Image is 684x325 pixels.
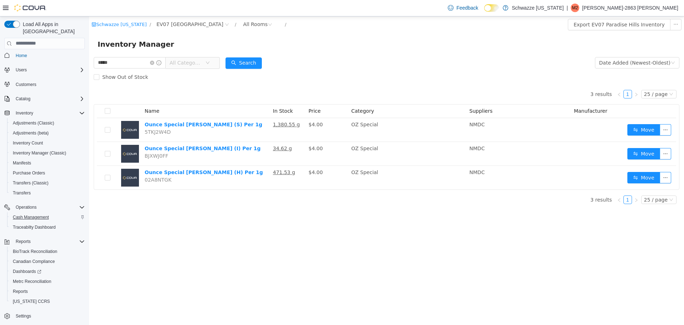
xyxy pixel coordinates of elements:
[10,119,57,127] a: Adjustments (Classic)
[571,132,582,143] button: icon: ellipsis
[13,109,85,117] span: Inventory
[1,79,88,90] button: Customers
[10,149,85,157] span: Inventory Manager (Classic)
[10,287,31,296] a: Reports
[20,21,85,35] span: Load All Apps in [GEOGRAPHIC_DATA]
[61,5,62,11] span: /
[10,139,46,147] a: Inventory Count
[67,44,72,49] i: icon: info-circle
[259,102,378,126] td: OZ Special
[13,269,41,274] span: Dashboards
[10,297,53,306] a: [US_STATE] CCRS
[184,105,211,111] u: 1,380.55 g
[7,168,88,178] button: Purchase Orders
[538,132,571,143] button: icon: swapMove
[7,212,88,222] button: Cash Management
[2,6,7,10] i: icon: shop
[1,237,88,247] button: Reports
[16,239,31,244] span: Reports
[10,189,33,197] a: Transfers
[13,312,34,320] a: Settings
[16,53,27,59] span: Home
[528,76,532,80] i: icon: left
[572,4,578,12] span: M2
[538,156,571,167] button: icon: swapMove
[7,286,88,296] button: Reports
[10,159,85,167] span: Manifests
[10,169,85,177] span: Purchase Orders
[13,170,45,176] span: Purchase Orders
[13,150,66,156] span: Inventory Manager (Classic)
[10,267,85,276] span: Dashboards
[10,223,85,232] span: Traceabilty Dashboard
[10,129,52,137] a: Adjustments (beta)
[10,139,85,147] span: Inventory Count
[32,105,50,122] img: Ounce Special Shelf Deli (S) Per 1g placeholder
[526,179,534,188] li: Previous Page
[56,92,70,97] span: Name
[582,44,586,49] i: icon: down
[555,179,579,187] div: 25 / page
[10,277,85,286] span: Metrc Reconciliation
[10,257,58,266] a: Canadian Compliance
[479,2,581,14] button: Export EV07 Paradise Hills Inventory
[7,158,88,168] button: Manifests
[10,277,54,286] a: Metrc Reconciliation
[10,149,69,157] a: Inventory Manager (Classic)
[219,92,232,97] span: Price
[32,128,50,146] img: Ounce Special Shelf Deli (I) Per 1g placeholder
[1,202,88,212] button: Operations
[501,179,523,188] li: 3 results
[116,44,121,49] i: icon: down
[196,5,197,11] span: /
[380,129,396,135] span: NMDC
[10,213,52,222] a: Cash Management
[146,5,147,11] span: /
[9,22,89,34] span: Inventory Manager
[13,109,36,117] button: Inventory
[13,203,85,212] span: Operations
[538,108,571,119] button: icon: swapMove
[510,41,581,52] div: Date Added (Newest-Oldest)
[445,1,481,15] a: Feedback
[56,105,173,111] a: Ounce Special [PERSON_NAME] (S) Per 1g
[136,41,173,52] button: icon: searchSearch
[10,179,85,187] span: Transfers (Classic)
[13,279,51,284] span: Metrc Reconciliation
[13,224,56,230] span: Traceabilty Dashboard
[380,153,396,159] span: NMDC
[259,126,378,149] td: OZ Special
[184,153,206,159] u: 471.53 g
[13,249,57,254] span: BioTrack Reconciliation
[219,105,234,111] span: $4.00
[571,108,582,119] button: icon: ellipsis
[56,137,79,142] span: BJXWJ0FF
[534,73,543,82] li: 1
[7,296,88,306] button: [US_STATE] CCRS
[13,237,33,246] button: Reports
[13,311,85,320] span: Settings
[13,214,49,220] span: Cash Management
[81,43,113,50] span: All Categories
[7,138,88,148] button: Inventory Count
[10,58,62,64] span: Show Out of Stock
[32,152,50,170] img: Ounce Special Shelf Deli (H) Per 1g placeholder
[56,113,82,118] span: 5TKJ2W4D
[7,222,88,232] button: Traceabilty Dashboard
[259,149,378,173] td: OZ Special
[10,119,85,127] span: Adjustments (Classic)
[555,74,579,82] div: 25 / page
[7,148,88,158] button: Inventory Manager (Classic)
[528,182,532,186] i: icon: left
[484,4,499,12] input: Dark Mode
[16,67,27,73] span: Users
[535,74,543,82] a: 1
[10,287,85,296] span: Reports
[13,299,50,304] span: [US_STATE] CCRS
[534,179,543,188] li: 1
[61,44,65,49] i: icon: close-circle
[380,105,396,111] span: NMDC
[262,92,285,97] span: Category
[501,73,523,82] li: 3 results
[10,129,85,137] span: Adjustments (beta)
